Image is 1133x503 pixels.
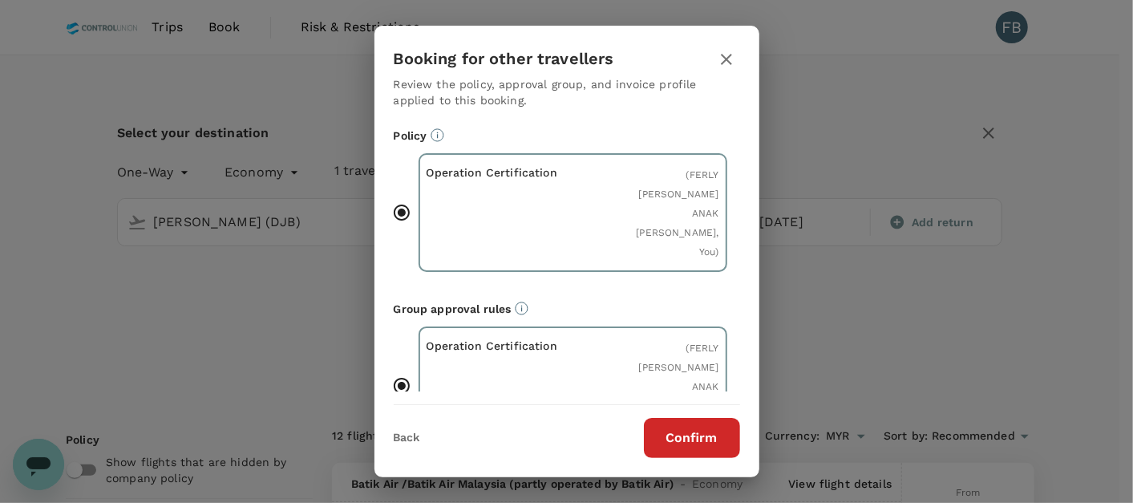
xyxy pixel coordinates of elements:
h3: Booking for other travellers [394,50,614,68]
button: Back [394,432,420,444]
button: Confirm [644,418,740,458]
p: Group approval rules [394,301,740,317]
p: Operation Certification [427,164,573,181]
p: Operation Certification [427,338,573,354]
p: Policy [394,128,740,144]
p: Review the policy, approval group, and invoice profile applied to this booking. [394,76,740,108]
svg: Booking restrictions are based on the selected travel policy. [431,128,444,142]
svg: Default approvers or custom approval rules (if available) are based on the user group. [515,302,528,315]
